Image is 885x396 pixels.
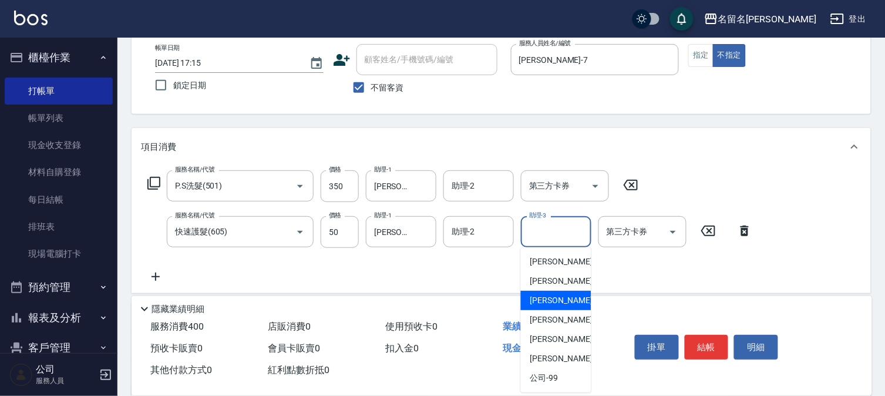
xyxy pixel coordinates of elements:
[5,272,113,303] button: 預約管理
[385,321,438,332] span: 使用預收卡 0
[530,372,558,384] span: 公司 -99
[36,375,96,386] p: 服務人員
[36,364,96,375] h5: 公司
[268,364,329,375] span: 紅利點數折抵 0
[14,11,48,25] img: Logo
[5,186,113,213] a: 每日結帳
[5,132,113,159] a: 現金收支登錄
[150,321,204,332] span: 服務消費 400
[688,44,714,67] button: 指定
[5,42,113,73] button: 櫃檯作業
[734,335,778,360] button: 明細
[268,321,311,332] span: 店販消費 0
[5,303,113,333] button: 報表及分析
[530,294,600,307] span: [PERSON_NAME] -7
[155,53,298,73] input: YYYY/MM/DD hh:mm
[291,177,309,196] button: Open
[371,82,404,94] span: 不留客資
[530,333,604,345] span: [PERSON_NAME] -22
[150,364,212,375] span: 其他付款方式 0
[155,43,180,52] label: 帳單日期
[175,211,214,220] label: 服務名稱/代號
[529,211,547,220] label: 助理-3
[530,275,600,287] span: [PERSON_NAME] -3
[530,256,600,268] span: [PERSON_NAME] -1
[5,213,113,240] a: 排班表
[329,165,341,174] label: 價格
[635,335,679,360] button: 掛單
[718,12,816,26] div: 名留名[PERSON_NAME]
[5,78,113,105] a: 打帳單
[150,343,203,354] span: 預收卡販賣 0
[530,314,604,326] span: [PERSON_NAME] -21
[132,128,871,166] div: 項目消費
[503,343,558,354] span: 現金應收 400
[530,353,604,365] span: [PERSON_NAME] -22
[175,165,214,174] label: 服務名稱/代號
[503,321,558,332] span: 業績合計 400
[713,44,746,67] button: 不指定
[586,177,605,196] button: Open
[685,335,729,360] button: 結帳
[291,223,309,241] button: Open
[385,343,419,354] span: 扣入金 0
[374,211,392,220] label: 助理-1
[5,159,113,186] a: 材料自購登錄
[5,105,113,132] a: 帳單列表
[329,211,341,220] label: 價格
[670,7,694,31] button: save
[5,333,113,363] button: 客戶管理
[5,240,113,267] a: 現場電腦打卡
[374,165,392,174] label: 助理-1
[664,223,682,241] button: Open
[152,303,204,316] p: 隱藏業績明細
[699,7,821,31] button: 名留名[PERSON_NAME]
[9,363,33,387] img: Person
[173,79,206,92] span: 鎖定日期
[302,49,331,78] button: Choose date, selected date is 2025-08-14
[268,343,320,354] span: 會員卡販賣 0
[519,39,571,48] label: 服務人員姓名/編號
[826,8,871,30] button: 登出
[141,141,176,153] p: 項目消費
